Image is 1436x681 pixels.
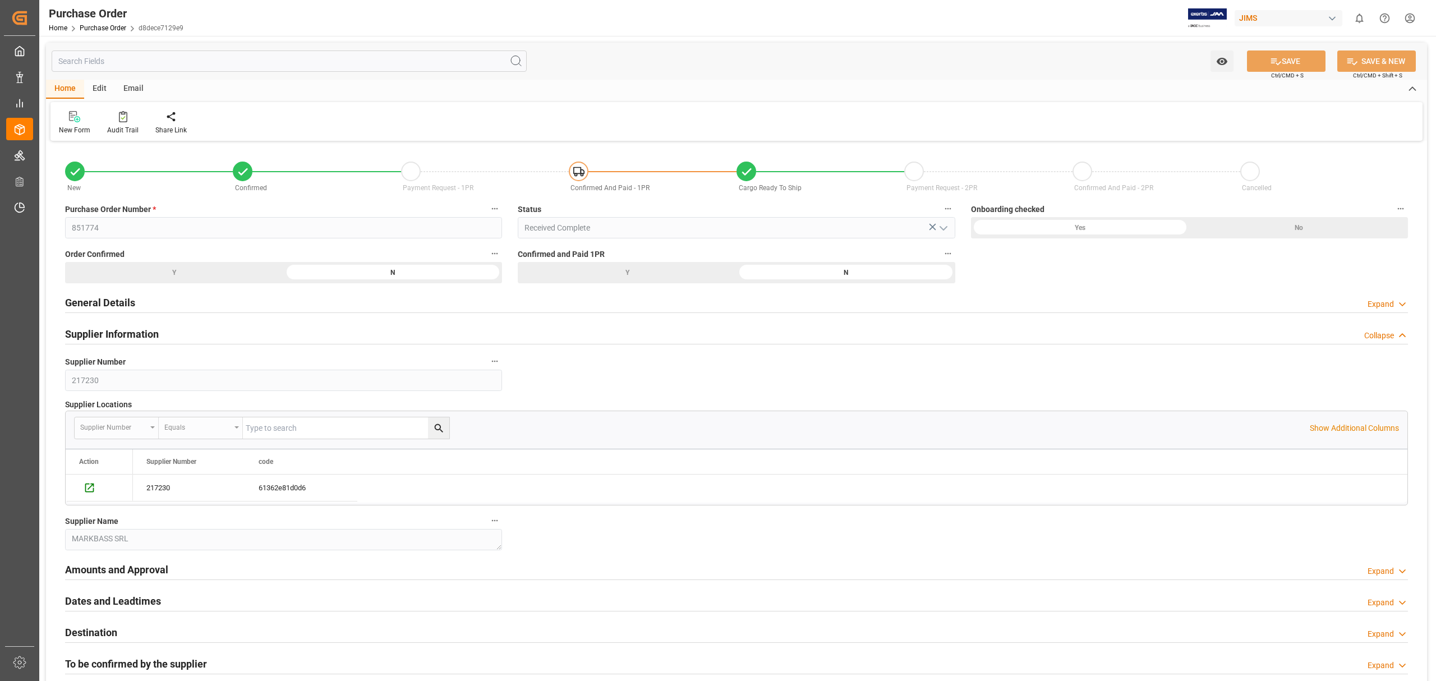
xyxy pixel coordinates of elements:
div: Email [115,80,152,99]
span: Onboarding checked [971,204,1044,215]
div: Purchase Order [49,5,183,22]
button: Supplier Number [487,354,502,369]
span: Payment Request - 1PR [403,184,473,192]
button: open menu [75,417,159,439]
a: Home [49,24,67,32]
span: Payment Request - 2PR [906,184,977,192]
span: Supplier Locations [65,399,132,411]
button: Confirmed and Paid 1PR [941,246,955,261]
span: Order Confirmed [65,249,125,260]
span: Status [518,204,541,215]
span: Cargo Ready To Ship [739,184,802,192]
h2: Amounts and Approval [65,562,168,577]
h2: Supplier Information [65,326,159,342]
span: Confirmed and Paid 1PR [518,249,605,260]
button: open menu [1211,50,1234,72]
span: Confirmed [235,184,267,192]
h2: Dates and Leadtimes [65,593,161,609]
button: Order Confirmed [487,246,502,261]
span: Ctrl/CMD + Shift + S [1353,71,1402,80]
input: Search Fields [52,50,527,72]
span: Confirmed And Paid - 2PR [1074,184,1153,192]
h2: Destination [65,625,117,640]
div: Expand [1368,660,1394,671]
button: Status [941,201,955,216]
div: Expand [1368,298,1394,310]
span: Purchase Order Number [65,204,156,215]
button: search button [428,417,449,439]
div: Action [79,458,99,466]
span: Ctrl/CMD + S [1271,71,1304,80]
span: Supplier Name [65,516,118,527]
span: Confirmed And Paid - 1PR [570,184,650,192]
button: SAVE & NEW [1337,50,1416,72]
span: Cancelled [1242,184,1272,192]
button: SAVE [1247,50,1325,72]
button: Supplier Name [487,513,502,528]
div: New Form [59,125,90,135]
textarea: MARKBASS SRL [65,529,502,550]
div: N [737,262,955,283]
div: Press SPACE to select this row. [133,475,357,501]
h2: To be confirmed by the supplier [65,656,207,671]
div: Edit [84,80,115,99]
div: Audit Trail [107,125,139,135]
a: Purchase Order [80,24,126,32]
button: open menu [934,219,951,237]
button: Purchase Order Number * [487,201,502,216]
img: Exertis%20JAM%20-%20Email%20Logo.jpg_1722504956.jpg [1188,8,1227,28]
p: Show Additional Columns [1310,422,1399,434]
button: JIMS [1235,7,1347,29]
div: Expand [1368,565,1394,577]
div: Home [46,80,84,99]
button: show 0 new notifications [1347,6,1372,31]
div: Supplier Number [80,420,146,432]
div: Yes [971,217,1190,238]
div: No [1189,217,1408,238]
div: JIMS [1235,10,1342,26]
div: Share Link [155,125,187,135]
button: Help Center [1372,6,1397,31]
h2: General Details [65,295,135,310]
div: Collapse [1364,330,1394,342]
span: code [259,458,273,466]
span: Supplier Number [65,356,126,368]
input: Type to search [243,417,449,439]
div: Equals [164,420,231,432]
div: Y [65,262,284,283]
div: N [284,262,503,283]
button: Onboarding checked [1393,201,1408,216]
div: Expand [1368,628,1394,640]
div: Y [518,262,737,283]
button: open menu [159,417,243,439]
span: New [67,184,81,192]
div: Press SPACE to select this row. [66,475,133,501]
div: Expand [1368,597,1394,609]
div: 61362e81d0d6 [245,475,357,501]
span: Supplier Number [146,458,196,466]
div: 217230 [133,475,245,501]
